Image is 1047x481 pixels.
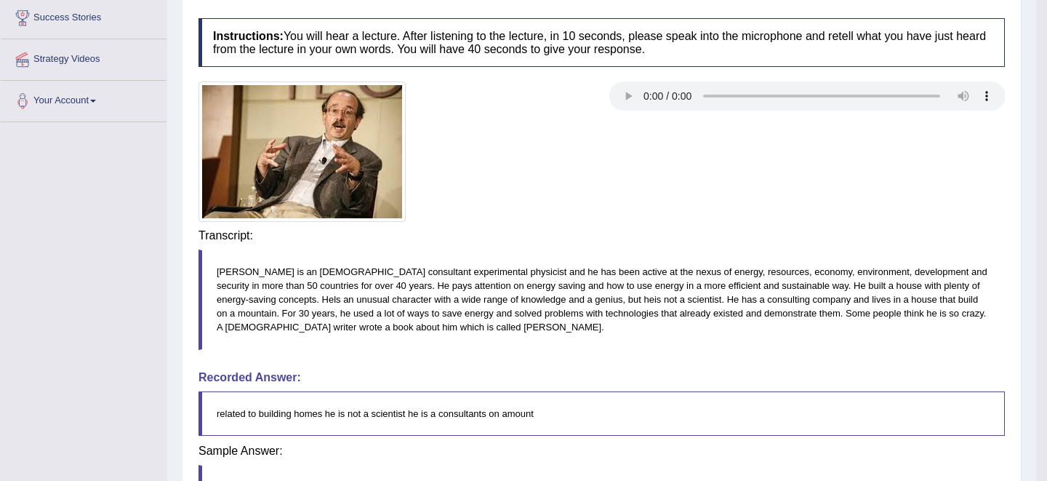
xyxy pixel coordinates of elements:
[198,229,1005,242] h4: Transcript:
[1,39,167,76] a: Strategy Videos
[198,371,1005,384] h4: Recorded Answer:
[198,18,1005,67] h4: You will hear a lecture. After listening to the lecture, in 10 seconds, please speak into the mic...
[1,81,167,117] a: Your Account
[198,445,1005,458] h4: Sample Answer:
[213,30,284,42] b: Instructions:
[198,250,1005,350] blockquote: [PERSON_NAME] is an [DEMOGRAPHIC_DATA] consultant experimental physicist and he has been active a...
[198,391,1005,436] blockquote: related to building homes he is not a scientist he is a consultants on amount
